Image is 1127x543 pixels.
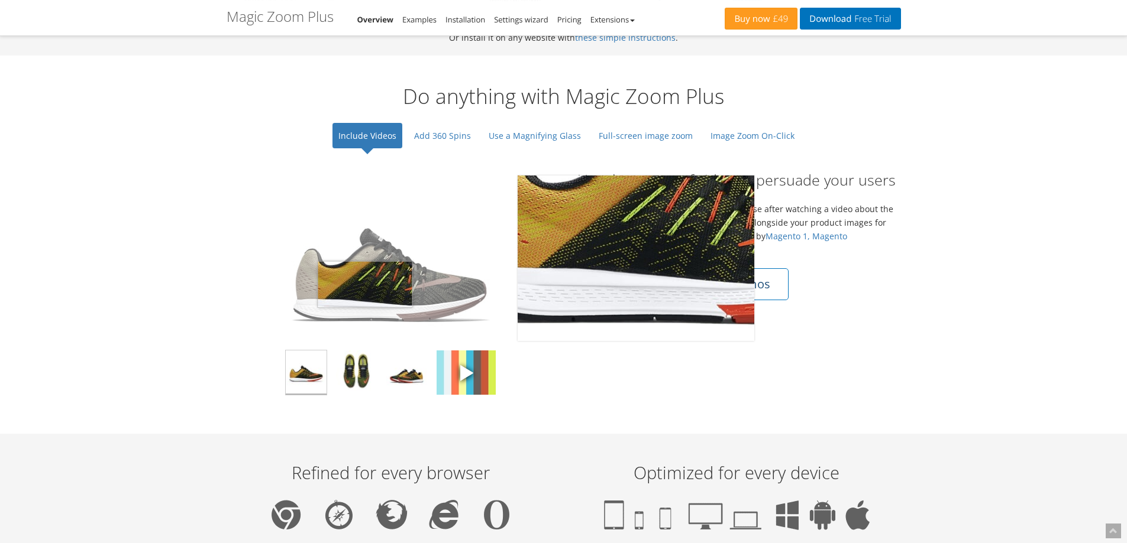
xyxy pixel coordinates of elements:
p: Optimized for every device [576,463,898,482]
a: Settings wizard [494,14,548,25]
a: DownloadFree Trial [800,8,900,30]
a: Buy now£49 [725,8,797,30]
a: WordPress [580,244,622,255]
img: Chrome, Safari, Firefox, IE, Opera [272,500,509,529]
img: Tablet, phone, smartphone, desktop, laptop, Windows, Android, iOS [604,500,870,530]
h1: Magic Zoom Plus [227,9,334,24]
p: Refined for every browser [230,463,552,482]
img: Magic Zoom Plus [386,350,427,395]
a: Woocommerce [625,244,683,255]
a: Magic Zoom PlusMagic Zoom Plus [272,175,509,341]
img: Magic Zoom Plus [437,350,496,395]
h2: Use the power of video to persuade your users [573,170,901,190]
a: Buy Now [573,268,658,300]
a: Use a Magnifying Glass [483,123,587,148]
a: Full-screen image zoom [593,123,699,148]
a: these simple instructions [575,32,676,43]
h2: Do anything with Magic Zoom Plus [227,85,901,108]
a: Add 360 Spins [408,123,477,148]
a: Prestashop [699,244,743,255]
span: £49 [770,14,789,24]
a: View All Demos [667,268,789,300]
img: Magic Zoom Plus [272,175,509,341]
a: Installation [445,14,485,25]
img: Magic Zoom Plus [286,350,327,395]
a: Image Zoom On-Click [705,123,800,148]
a: Overview [357,14,394,25]
span: Free Trial [851,14,891,24]
a: Pricing [557,14,582,25]
div: Visitors are 73% more likely to make a purchase after watching a video about the product. Show yo... [573,170,901,300]
a: Extensions [590,14,635,25]
img: Magic Zoom Plus [336,350,377,395]
a: Include Videos [332,123,402,148]
a: Examples [402,14,437,25]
